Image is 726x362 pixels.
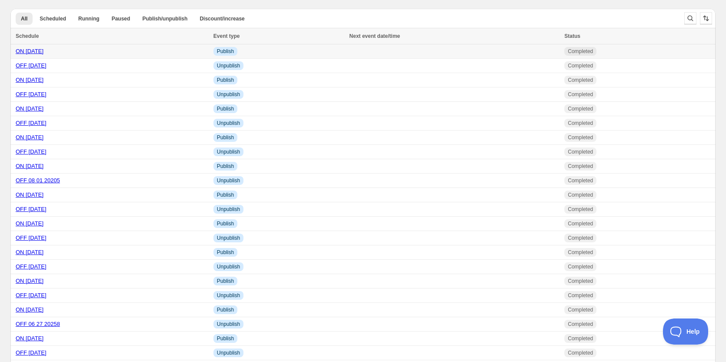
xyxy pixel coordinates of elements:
[217,335,234,342] span: Publish
[568,335,593,342] span: Completed
[16,263,47,270] a: OFF [DATE]
[16,278,43,284] a: ON [DATE]
[564,33,580,39] span: Status
[16,62,47,69] a: OFF [DATE]
[217,235,240,241] span: Unpublish
[568,105,593,112] span: Completed
[200,15,244,22] span: Discount/increase
[568,349,593,356] span: Completed
[16,163,43,169] a: ON [DATE]
[568,62,593,69] span: Completed
[16,177,60,184] a: OFF 08 01 20205
[568,120,593,127] span: Completed
[16,220,43,227] a: ON [DATE]
[16,235,47,241] a: OFF [DATE]
[142,15,187,22] span: Publish/unpublish
[217,134,234,141] span: Publish
[21,15,27,22] span: All
[217,177,240,184] span: Unpublish
[568,77,593,84] span: Completed
[568,206,593,213] span: Completed
[16,349,47,356] a: OFF [DATE]
[568,220,593,227] span: Completed
[217,263,240,270] span: Unpublish
[568,134,593,141] span: Completed
[16,33,39,39] span: Schedule
[568,235,593,241] span: Completed
[217,321,240,328] span: Unpublish
[568,48,593,55] span: Completed
[217,278,234,285] span: Publish
[684,12,696,24] button: Search and filter results
[568,91,593,98] span: Completed
[16,292,47,298] a: OFF [DATE]
[217,163,234,170] span: Publish
[568,163,593,170] span: Completed
[700,12,712,24] button: Sort the results
[568,306,593,313] span: Completed
[16,48,43,54] a: ON [DATE]
[217,220,234,227] span: Publish
[16,105,43,112] a: ON [DATE]
[568,321,593,328] span: Completed
[16,120,47,126] a: OFF [DATE]
[16,134,43,141] a: ON [DATE]
[568,177,593,184] span: Completed
[568,249,593,256] span: Completed
[217,91,240,98] span: Unpublish
[568,292,593,299] span: Completed
[112,15,130,22] span: Paused
[16,191,43,198] a: ON [DATE]
[40,15,66,22] span: Scheduled
[217,148,240,155] span: Unpublish
[217,48,234,55] span: Publish
[217,120,240,127] span: Unpublish
[213,33,240,39] span: Event type
[568,148,593,155] span: Completed
[78,15,100,22] span: Running
[217,191,234,198] span: Publish
[16,306,43,313] a: ON [DATE]
[663,318,709,345] iframe: Toggle Customer Support
[217,306,234,313] span: Publish
[217,62,240,69] span: Unpublish
[217,292,240,299] span: Unpublish
[16,321,60,327] a: OFF 06 27 20258
[568,278,593,285] span: Completed
[568,263,593,270] span: Completed
[217,206,240,213] span: Unpublish
[568,191,593,198] span: Completed
[217,77,234,84] span: Publish
[16,206,47,212] a: OFF [DATE]
[350,33,400,39] span: Next event date/time
[217,249,234,256] span: Publish
[16,91,47,97] a: OFF [DATE]
[217,105,234,112] span: Publish
[16,77,43,83] a: ON [DATE]
[16,249,43,255] a: ON [DATE]
[217,349,240,356] span: Unpublish
[16,148,47,155] a: OFF [DATE]
[16,335,43,342] a: ON [DATE]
